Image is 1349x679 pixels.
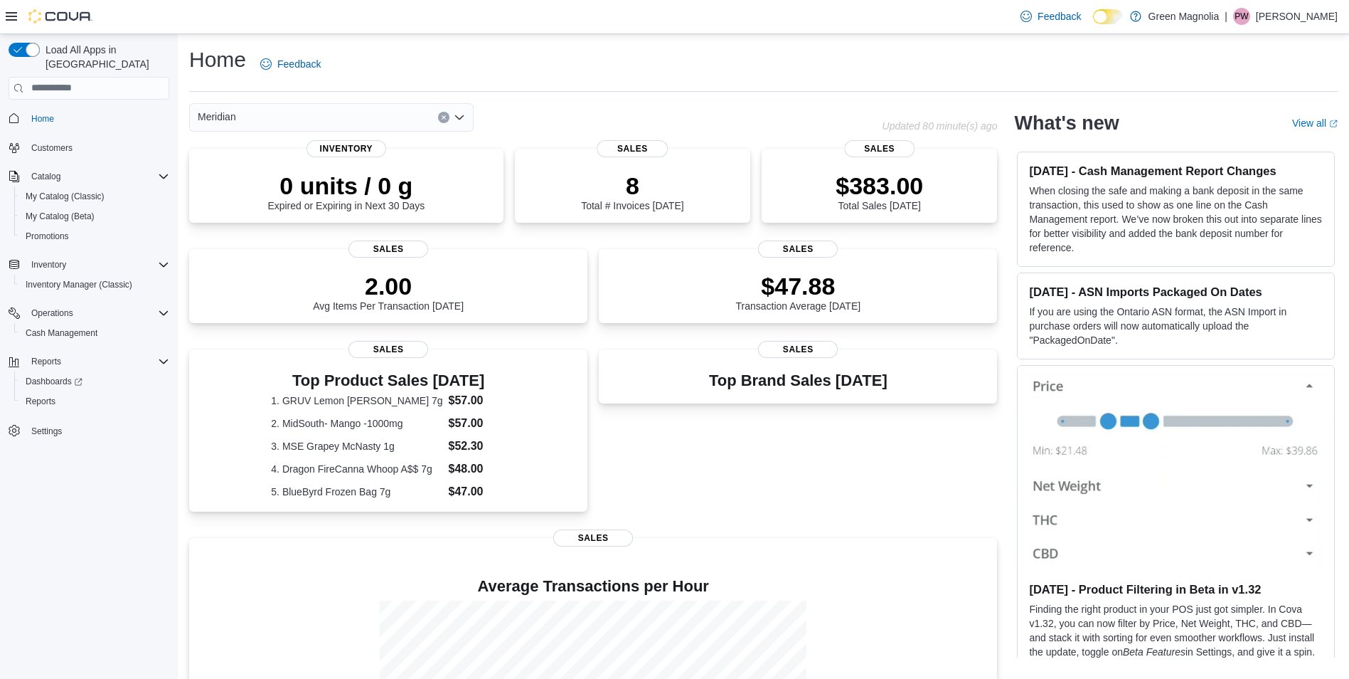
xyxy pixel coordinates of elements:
[3,303,175,323] button: Operations
[31,356,61,367] span: Reports
[26,279,132,290] span: Inventory Manager (Classic)
[14,226,175,246] button: Promotions
[1235,8,1248,25] span: PW
[20,208,100,225] a: My Catalog (Beta)
[26,110,169,127] span: Home
[3,137,175,158] button: Customers
[14,323,175,343] button: Cash Management
[3,108,175,129] button: Home
[1093,9,1123,24] input: Dark Mode
[449,438,506,455] dd: $52.30
[26,256,169,273] span: Inventory
[1292,117,1338,129] a: View allExternal link
[14,186,175,206] button: My Catalog (Classic)
[26,168,169,185] span: Catalog
[20,208,169,225] span: My Catalog (Beta)
[31,171,60,182] span: Catalog
[709,372,887,389] h3: Top Brand Sales [DATE]
[758,241,838,258] span: Sales
[1029,602,1323,673] p: Finding the right product in your POS just got simpler. In Cova v1.32, you can now filter by Pric...
[26,396,55,407] span: Reports
[449,392,506,409] dd: $57.00
[1029,305,1323,347] p: If you are using the Ontario ASN format, the ASN Import in purchase orders will now automatically...
[26,353,169,370] span: Reports
[20,393,169,410] span: Reports
[26,256,72,273] button: Inventory
[271,462,442,476] dt: 4. Dragon FireCanna Whoop A$$ 7g
[1256,8,1338,25] p: [PERSON_NAME]
[883,120,998,132] p: Updated 80 minute(s) ago
[20,188,110,205] a: My Catalog (Classic)
[14,372,175,391] a: Dashboards
[3,255,175,275] button: Inventory
[14,206,175,226] button: My Catalog (Beta)
[26,168,66,185] button: Catalog
[348,241,428,258] span: Sales
[20,373,88,390] a: Dashboards
[844,140,915,157] span: Sales
[581,172,683,200] p: 8
[31,259,66,270] span: Inventory
[20,276,138,293] a: Inventory Manager (Classic)
[1015,2,1087,31] a: Feedback
[271,485,442,499] dt: 5. BlueByrd Frozen Bag 7g
[454,112,465,123] button: Open list of options
[26,139,169,157] span: Customers
[26,191,105,202] span: My Catalog (Classic)
[26,353,67,370] button: Reports
[31,142,73,154] span: Customers
[1148,8,1220,25] p: Green Magnolia
[26,305,169,322] span: Operations
[836,172,923,200] p: $383.00
[277,57,321,71] span: Feedback
[40,43,169,71] span: Load All Apps in [GEOGRAPHIC_DATA]
[26,110,60,127] a: Home
[198,108,236,125] span: Meridian
[1029,164,1323,178] h3: [DATE] - Cash Management Report Changes
[31,426,62,437] span: Settings
[26,211,95,222] span: My Catalog (Beta)
[26,423,68,440] a: Settings
[267,172,425,200] p: 0 units / 0 g
[3,420,175,441] button: Settings
[20,393,61,410] a: Reports
[1329,120,1338,128] svg: External link
[26,231,69,242] span: Promotions
[201,578,986,595] h4: Average Transactions per Hour
[1029,582,1323,596] h3: [DATE] - Product Filtering in Beta in v1.32
[449,415,506,432] dd: $57.00
[3,167,175,186] button: Catalog
[26,140,78,157] a: Customers
[255,50,326,78] a: Feedback
[313,272,464,300] p: 2.00
[1038,9,1081,23] span: Feedback
[306,140,386,157] span: Inventory
[1225,8,1227,25] p: |
[271,394,442,408] dt: 1. GRUV Lemon [PERSON_NAME] 7g
[189,46,246,74] h1: Home
[20,325,169,342] span: Cash Management
[14,391,175,411] button: Reports
[836,172,923,211] div: Total Sales [DATE]
[26,305,79,322] button: Operations
[31,113,54,125] span: Home
[26,327,97,339] span: Cash Management
[271,416,442,431] dt: 2. MidSouth- Mango -1000mg
[449,460,506,478] dd: $48.00
[26,421,169,439] span: Settings
[553,530,633,547] span: Sales
[348,341,428,358] span: Sales
[20,325,103,342] a: Cash Management
[581,172,683,211] div: Total # Invoices [DATE]
[28,9,92,23] img: Cova
[26,376,82,387] span: Dashboards
[1029,285,1323,299] h3: [DATE] - ASN Imports Packaged On Dates
[736,272,861,300] p: $47.88
[20,276,169,293] span: Inventory Manager (Classic)
[758,341,838,358] span: Sales
[271,439,442,453] dt: 3. MSE Grapey McNasty 1g
[20,188,169,205] span: My Catalog (Classic)
[597,140,668,157] span: Sales
[31,307,73,319] span: Operations
[267,172,425,211] div: Expired or Expiring in Next 30 Days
